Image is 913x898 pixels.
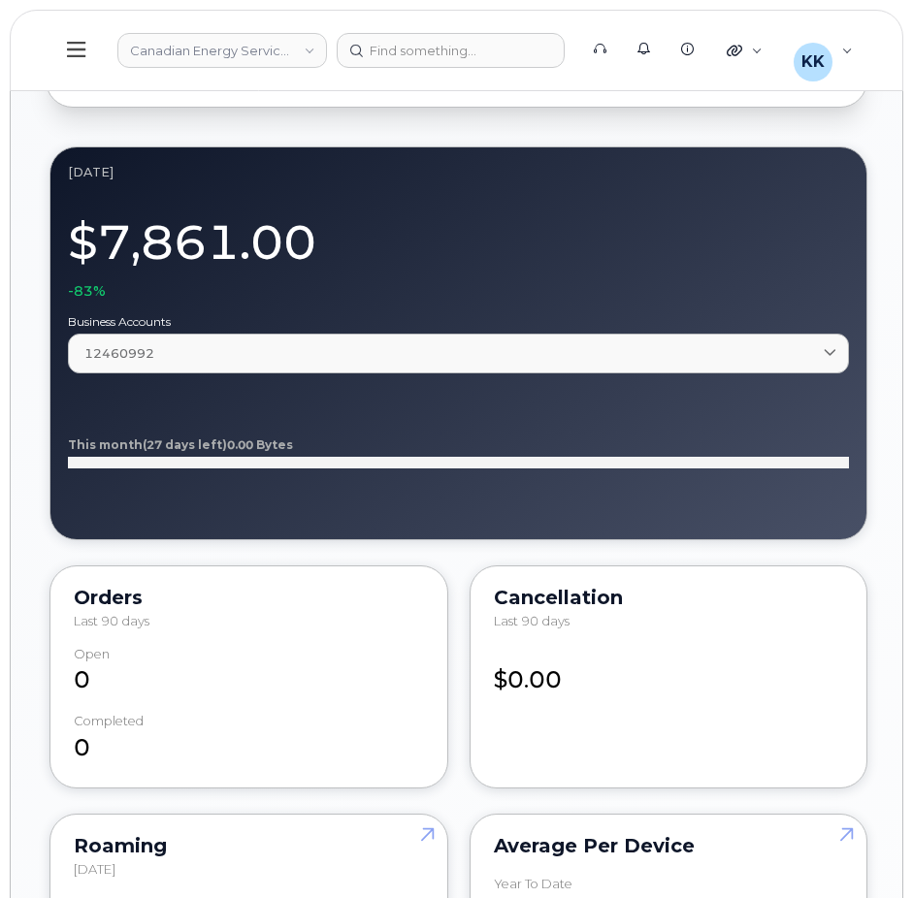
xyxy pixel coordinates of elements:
[494,613,570,628] span: Last 90 days
[74,647,110,661] div: Open
[74,861,115,877] span: [DATE]
[68,334,849,373] a: 12460992
[74,838,424,853] div: Roaming
[74,714,424,764] div: 0
[780,31,866,70] div: Kristin Kammer-Grossman
[68,437,143,452] tspan: This month
[713,31,776,70] div: Quicklinks
[143,437,227,452] tspan: (27 days left)
[68,204,849,301] div: $7,861.00
[227,437,293,452] tspan: 0.00 Bytes
[84,344,154,363] span: 12460992
[74,647,424,697] div: 0
[494,647,844,697] div: $0.00
[68,316,849,328] label: Business Accounts
[68,281,106,301] span: -83%
[74,590,424,605] div: Orders
[68,165,849,180] div: September 2025
[494,838,844,853] div: Average per Device
[74,613,149,628] span: Last 90 days
[337,33,565,68] input: Find something...
[117,33,327,68] a: Canadian Energy Services
[74,714,144,728] div: completed
[494,590,844,605] div: Cancellation
[494,877,572,891] div: Year to Date
[801,50,825,74] span: KK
